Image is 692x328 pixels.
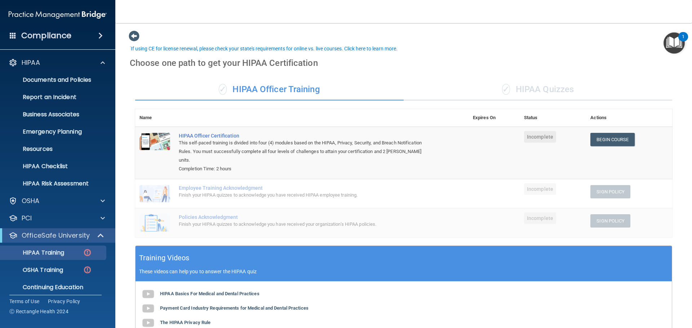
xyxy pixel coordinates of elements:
button: Sign Policy [590,185,630,198]
div: Employee Training Acknowledgment [179,185,432,191]
span: Incomplete [524,183,556,195]
div: Choose one path to get your HIPAA Certification [130,53,678,73]
p: HIPAA [22,58,40,67]
div: HIPAA Quizzes [404,79,672,100]
a: Begin Course [590,133,634,146]
iframe: Drift Widget Chat Controller [567,277,683,306]
h5: Training Videos [139,252,190,264]
p: These videos can help you to answer the HIPAA quiz [139,269,668,274]
div: Finish your HIPAA quizzes to acknowledge you have received your organization’s HIPAA policies. [179,220,432,229]
b: Payment Card Industry Requirements for Medical and Dental Practices [160,305,309,311]
div: HIPAA Officer Training [135,79,404,100]
img: danger-circle.6113f641.png [83,248,92,257]
span: Incomplete [524,212,556,224]
b: The HIPAA Privacy Rule [160,320,210,325]
span: Ⓒ Rectangle Health 2024 [9,308,68,315]
p: HIPAA Training [5,249,64,256]
img: gray_youtube_icon.38fcd6cc.png [141,287,155,301]
p: OSHA [22,197,40,205]
p: HIPAA Checklist [5,163,103,170]
a: OSHA [9,197,105,205]
th: Actions [586,109,672,127]
p: PCI [22,214,32,223]
img: PMB logo [9,8,107,22]
button: Open Resource Center, 1 new notification [664,32,685,54]
p: Business Associates [5,111,103,118]
p: Continuing Education [5,284,103,291]
p: HIPAA Risk Assessment [5,180,103,187]
b: HIPAA Basics For Medical and Dental Practices [160,291,259,296]
p: Documents and Policies [5,76,103,84]
div: 1 [682,37,684,46]
span: ✓ [502,84,510,95]
div: Completion Time: 2 hours [179,165,432,173]
button: If using CE for license renewal, please check your state's requirements for online vs. live cours... [130,45,399,52]
th: Name [135,109,174,127]
p: Resources [5,145,103,153]
a: Privacy Policy [48,298,80,305]
a: HIPAA Officer Certification [179,133,432,139]
div: If using CE for license renewal, please check your state's requirements for online vs. live cours... [131,46,398,51]
div: Finish your HIPAA quizzes to acknowledge you have received HIPAA employee training. [179,191,432,199]
button: Sign Policy [590,214,630,228]
img: gray_youtube_icon.38fcd6cc.png [141,301,155,316]
a: Terms of Use [9,298,39,305]
a: HIPAA [9,58,105,67]
p: Emergency Planning [5,128,103,135]
a: OfficeSafe University [9,231,105,240]
p: Report an Incident [5,94,103,101]
span: ✓ [219,84,227,95]
img: danger-circle.6113f641.png [83,265,92,274]
h4: Compliance [21,31,71,41]
div: This self-paced training is divided into four (4) modules based on the HIPAA, Privacy, Security, ... [179,139,432,165]
p: OSHA Training [5,266,63,274]
a: PCI [9,214,105,223]
div: Policies Acknowledgment [179,214,432,220]
a: Back [130,37,140,51]
p: OfficeSafe University [22,231,90,240]
th: Expires On [469,109,520,127]
th: Status [520,109,586,127]
span: Incomplete [524,131,556,143]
